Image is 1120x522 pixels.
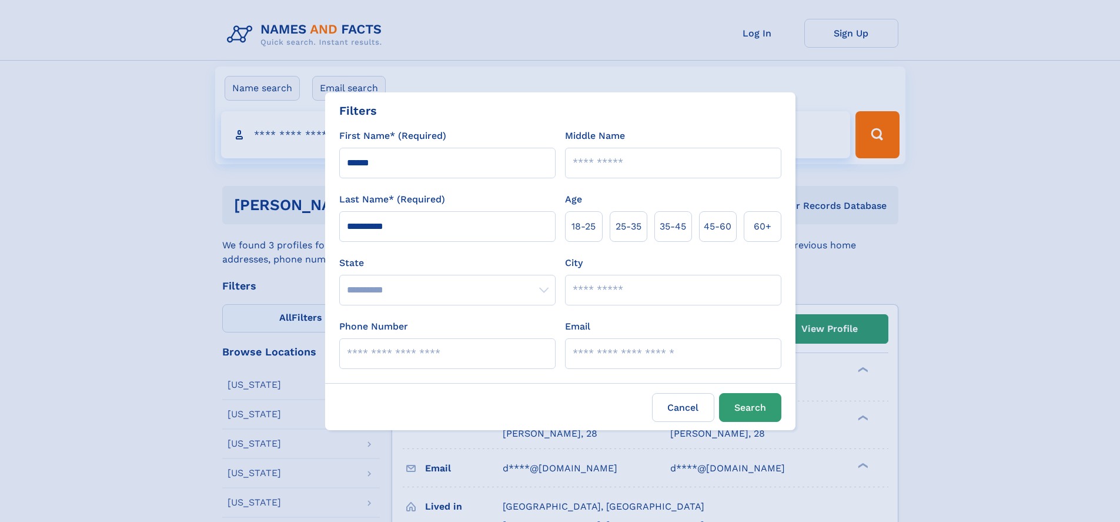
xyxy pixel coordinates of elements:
[339,256,556,270] label: State
[339,102,377,119] div: Filters
[571,220,596,234] span: 18‑25
[652,393,714,422] label: Cancel
[660,220,686,234] span: 35‑45
[339,192,445,207] label: Last Name* (Required)
[565,192,582,207] label: Age
[704,220,731,234] span: 45‑60
[565,320,590,334] label: Email
[719,393,781,422] button: Search
[754,220,771,234] span: 60+
[339,129,446,143] label: First Name* (Required)
[616,220,641,234] span: 25‑35
[339,320,408,334] label: Phone Number
[565,256,583,270] label: City
[565,129,625,143] label: Middle Name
